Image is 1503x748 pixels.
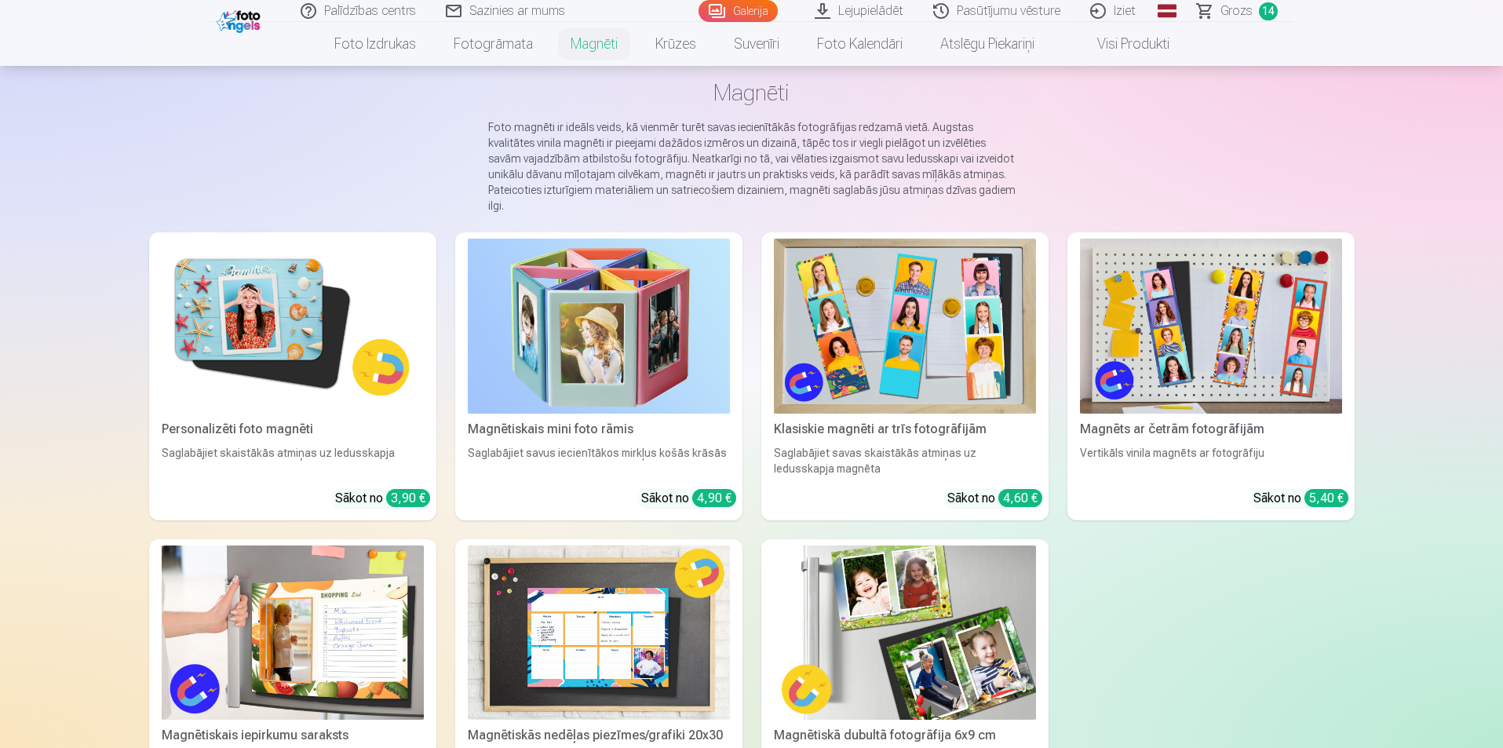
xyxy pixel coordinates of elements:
[998,489,1042,507] div: 4,60 €
[162,545,424,721] img: Magnētiskais iepirkumu saraksts
[768,445,1042,476] div: Saglabājiet savas skaistākās atmiņas uz ledusskapja magnēta
[552,22,637,66] a: Magnēti
[692,489,736,507] div: 4,90 €
[1067,232,1355,520] a: Magnēts ar četrām fotogrāfijāmMagnēts ar četrām fotogrāfijāmVertikāls vinila magnēts ar fotogrāfi...
[461,420,736,439] div: Magnētiskais mini foto rāmis
[1253,489,1348,508] div: Sākot no
[386,489,430,507] div: 3,90 €
[921,22,1053,66] a: Atslēgu piekariņi
[468,545,730,721] img: Magnētiskās nedēļas piezīmes/grafiki 20x30 cm
[715,22,798,66] a: Suvenīri
[774,545,1036,721] img: Magnētiskā dubultā fotogrāfija 6x9 cm
[488,119,1016,213] p: Foto magnēti ir ideāls veids, kā vienmēr turēt savas iecienītākās fotogrāfijas redzamā vietā. Aug...
[468,239,730,414] img: Magnētiskais mini foto rāmis
[1080,239,1342,414] img: Magnēts ar četrām fotogrāfijām
[149,232,436,520] a: Personalizēti foto magnētiPersonalizēti foto magnētiSaglabājiet skaistākās atmiņas uz ledusskapja...
[461,445,736,476] div: Saglabājiet savus iecienītākos mirkļus košās krāsās
[455,232,742,520] a: Magnētiskais mini foto rāmisMagnētiskais mini foto rāmisSaglabājiet savus iecienītākos mirkļus ko...
[1074,420,1348,439] div: Magnēts ar četrām fotogrāfijām
[1053,22,1188,66] a: Visi produkti
[435,22,552,66] a: Fotogrāmata
[768,726,1042,745] div: Magnētiskā dubultā fotogrāfija 6x9 cm
[162,78,1342,107] h1: Magnēti
[1259,2,1278,20] span: 14
[641,489,736,508] div: Sākot no
[316,22,435,66] a: Foto izdrukas
[768,420,1042,439] div: Klasiskie magnēti ar trīs fotogrāfijām
[1220,2,1253,20] span: Grozs
[155,445,430,476] div: Saglabājiet skaistākās atmiņas uz ledusskapja
[1304,489,1348,507] div: 5,40 €
[637,22,715,66] a: Krūzes
[155,726,430,745] div: Magnētiskais iepirkumu saraksts
[162,239,424,414] img: Personalizēti foto magnēti
[798,22,921,66] a: Foto kalendāri
[947,489,1042,508] div: Sākot no
[774,239,1036,414] img: Klasiskie magnēti ar trīs fotogrāfijām
[761,232,1049,520] a: Klasiskie magnēti ar trīs fotogrāfijāmKlasiskie magnēti ar trīs fotogrāfijāmSaglabājiet savas ska...
[217,6,264,33] img: /fa1
[1074,445,1348,476] div: Vertikāls vinila magnēts ar fotogrāfiju
[155,420,430,439] div: Personalizēti foto magnēti
[335,489,430,508] div: Sākot no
